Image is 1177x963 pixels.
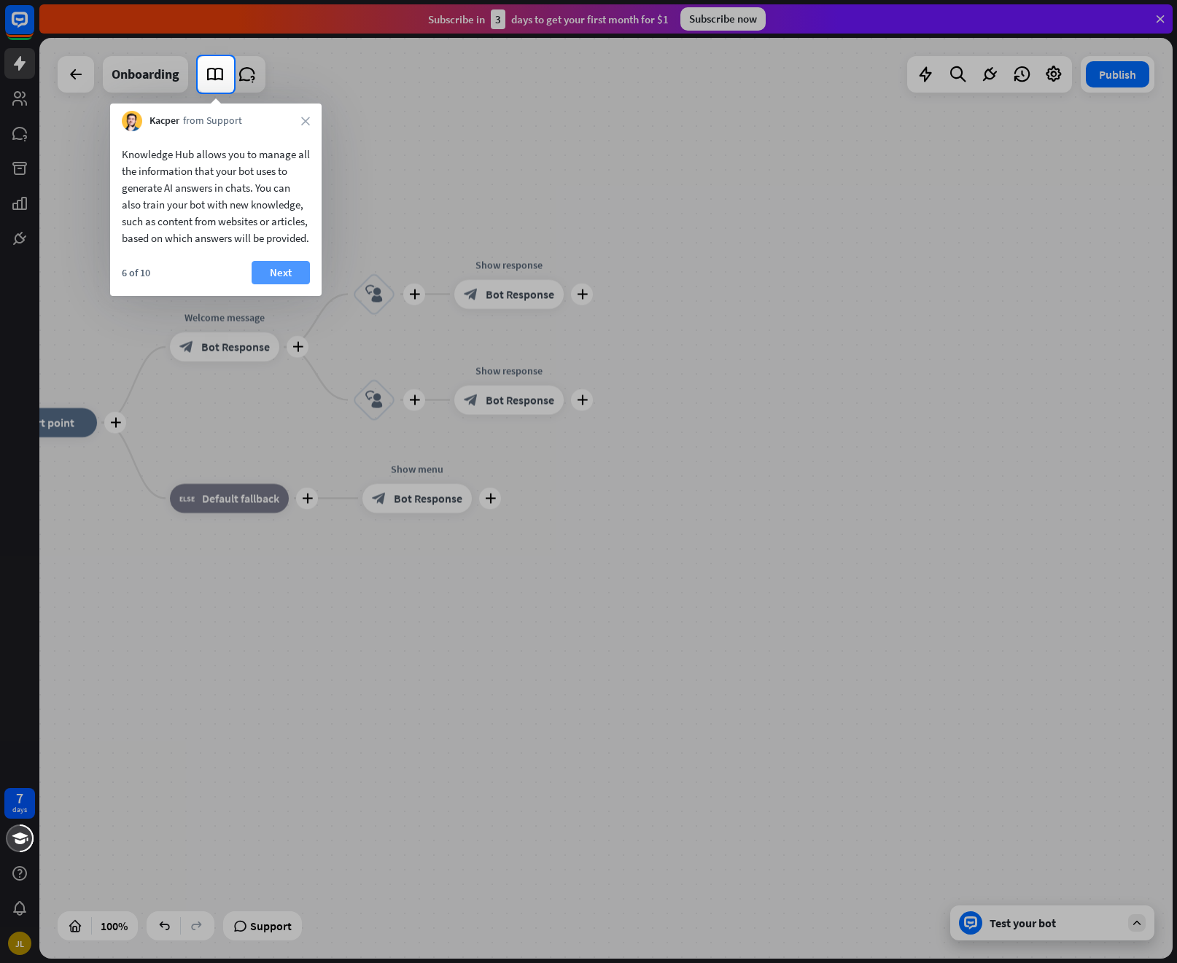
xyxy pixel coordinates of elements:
span: Kacper [149,114,179,128]
div: 6 of 10 [122,266,150,279]
button: Open LiveChat chat widget [12,6,55,50]
div: Knowledge Hub allows you to manage all the information that your bot uses to generate AI answers ... [122,146,310,246]
button: Next [252,261,310,284]
span: from Support [183,114,242,128]
i: close [301,117,310,125]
